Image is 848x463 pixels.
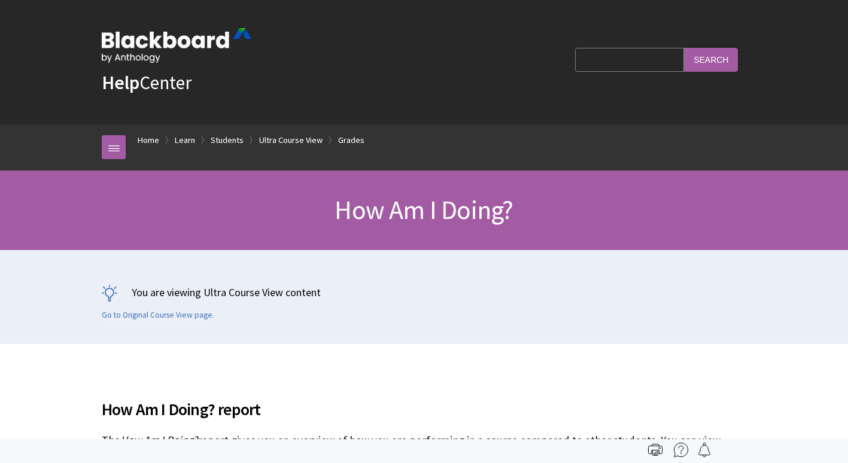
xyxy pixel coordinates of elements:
img: Blackboard by Anthology [102,28,251,63]
a: Grades [338,133,364,148]
span: How Am I Doing? [120,433,197,447]
a: Students [211,133,244,148]
span: How Am I Doing? [335,193,513,226]
img: Print [648,443,662,457]
h2: How Am I Doing? report [102,382,746,422]
p: You are viewing Ultra Course View content [102,285,746,300]
a: Home [138,133,159,148]
input: Search [684,48,738,71]
a: Go to Original Course View page. [102,310,214,321]
img: More help [674,443,688,457]
a: Learn [175,133,195,148]
strong: Help [102,71,139,95]
a: Ultra Course View [259,133,323,148]
img: Follow this page [697,443,712,457]
a: HelpCenter [102,71,192,95]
